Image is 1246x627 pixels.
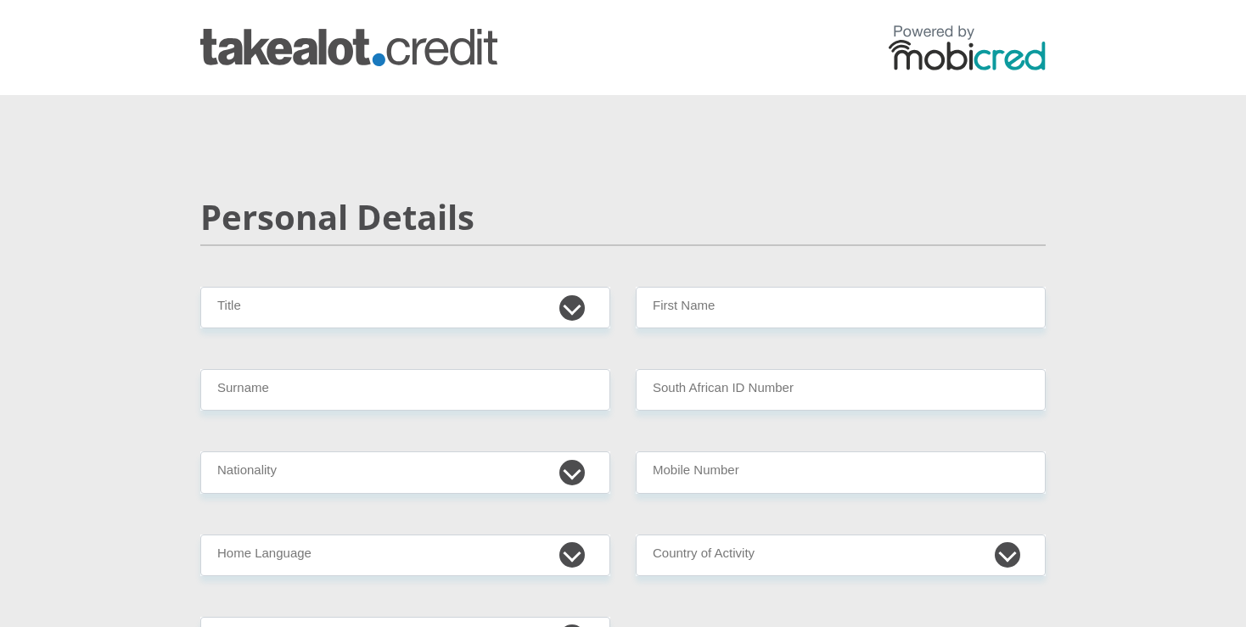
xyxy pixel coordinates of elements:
[200,197,1046,238] h2: Personal Details
[889,25,1046,70] img: powered by mobicred logo
[200,369,610,411] input: Surname
[636,369,1046,411] input: ID Number
[636,451,1046,493] input: Contact Number
[636,287,1046,328] input: First Name
[200,29,497,66] img: takealot_credit logo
